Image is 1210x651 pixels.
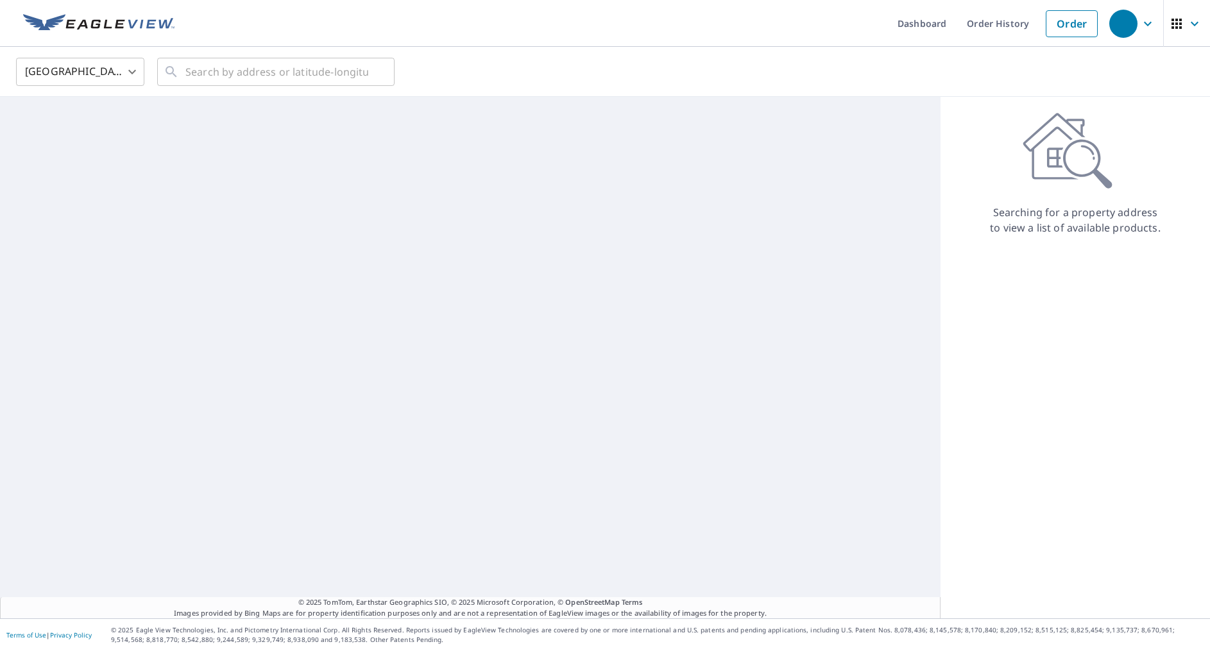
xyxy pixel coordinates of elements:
a: Terms of Use [6,630,46,639]
p: | [6,631,92,639]
p: Searching for a property address to view a list of available products. [989,205,1161,235]
p: © 2025 Eagle View Technologies, Inc. and Pictometry International Corp. All Rights Reserved. Repo... [111,625,1204,645]
a: Order [1046,10,1098,37]
img: EV Logo [23,14,175,33]
input: Search by address or latitude-longitude [185,54,368,90]
a: Privacy Policy [50,630,92,639]
div: [GEOGRAPHIC_DATA] [16,54,144,90]
a: OpenStreetMap [565,597,619,607]
a: Terms [622,597,643,607]
span: © 2025 TomTom, Earthstar Geographics SIO, © 2025 Microsoft Corporation, © [298,597,643,608]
